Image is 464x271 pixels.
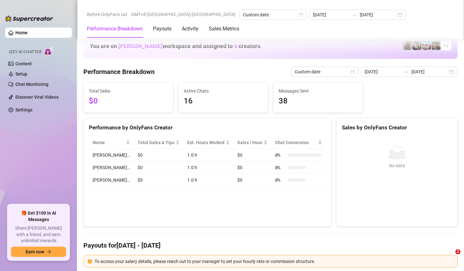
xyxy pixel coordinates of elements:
[404,69,409,74] span: swap-right
[183,161,233,174] td: 1.0 h
[233,136,271,149] th: Sales / Hour
[275,164,285,171] span: 0 %
[118,43,163,49] span: [PERSON_NAME]
[187,139,224,146] div: Est. Hours Worked
[243,10,303,20] span: Custom date
[5,15,53,22] img: logo-BBDzfeDw.svg
[83,67,155,76] h4: Performance Breakdown
[352,12,357,17] span: to
[233,161,271,174] td: $0
[15,61,32,66] a: Content
[153,25,172,33] div: Payouts
[89,161,134,174] td: [PERSON_NAME]…
[11,247,66,257] button: Earn nowarrow-right
[95,258,453,265] div: To access your salary details, please reach out to your manager to set your hourly rate or commis...
[234,43,237,49] span: 6
[403,41,412,50] img: Joey
[275,139,316,146] span: Chat Conversion
[352,12,357,17] span: swap-right
[11,225,66,244] span: Share [PERSON_NAME] with a friend, and earn unlimited rewards
[365,68,401,75] input: Start date
[9,49,41,55] span: Izzy AI Chatter
[233,149,271,161] td: $0
[183,149,233,161] td: 1.0 h
[295,67,354,77] span: Custom date
[83,241,458,250] h4: Payouts for [DATE] - [DATE]
[455,249,460,254] span: 2
[134,174,183,186] td: $0
[89,136,134,149] th: Name
[279,95,358,107] span: 38
[209,25,239,33] div: Sales Metrics
[89,95,168,107] span: $0
[404,69,409,74] span: to
[26,249,44,254] span: Earn now
[15,107,32,112] a: Settings
[183,174,233,186] td: 1.0 h
[44,46,54,56] img: AI Chatter
[184,95,263,107] span: 16
[342,123,452,132] div: Sales by OnlyFans Creator
[11,210,66,223] span: 🎁 Get $100 in AI Messages
[351,70,355,74] span: calendar
[233,174,271,186] td: $0
[275,152,285,159] span: 0 %
[237,139,262,146] span: Sales / Hour
[412,41,421,50] img: George
[422,41,431,50] img: Zach
[411,68,448,75] input: End date
[15,94,59,100] a: Discover Viral Videos
[344,162,450,169] div: No data
[15,30,28,35] a: Home
[89,149,134,161] td: [PERSON_NAME]…
[299,13,303,17] span: calendar
[432,41,441,50] img: Nathan
[275,177,285,184] span: 0 %
[87,25,143,33] div: Performance Breakdown
[271,136,325,149] th: Chat Conversion
[442,249,458,265] iframe: Intercom live chat
[88,259,92,264] span: exclamation-circle
[313,11,350,18] input: Start date
[184,87,263,94] span: Active Chats
[279,87,358,94] span: Messages Sent
[138,139,174,146] span: Total Sales & Tips
[443,42,449,49] span: + 2
[182,25,198,33] div: Activity
[15,71,27,77] a: Setup
[131,10,235,19] span: GMT+8 [GEOGRAPHIC_DATA]/[GEOGRAPHIC_DATA]
[134,149,183,161] td: $0
[134,161,183,174] td: $0
[360,11,396,18] input: End date
[89,87,168,94] span: Total Sales
[93,139,125,146] span: Name
[89,123,326,132] div: Performance by OnlyFans Creator
[90,43,260,50] h1: You are on workspace and assigned to creators
[134,136,183,149] th: Total Sales & Tips
[87,10,127,19] span: Before OnlyFans cut
[15,82,48,87] a: Chat Monitoring
[47,250,51,254] span: arrow-right
[89,174,134,186] td: [PERSON_NAME]…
